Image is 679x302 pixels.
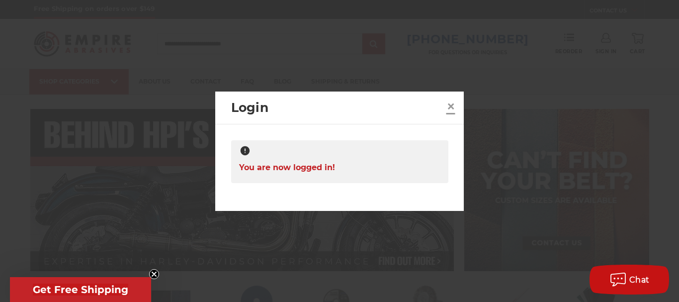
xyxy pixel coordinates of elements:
div: Get Free ShippingClose teaser [10,277,151,302]
a: Close [443,99,459,114]
h2: Login [231,99,443,117]
button: Close teaser [149,269,159,279]
span: Chat [629,275,650,285]
span: × [446,97,455,116]
span: Get Free Shipping [33,284,128,296]
button: Chat [590,265,669,295]
span: You are now logged in! [239,158,335,177]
